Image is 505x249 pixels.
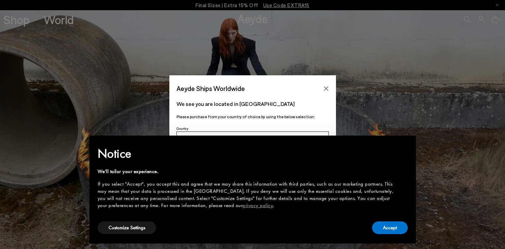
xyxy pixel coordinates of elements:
[403,140,407,151] span: ×
[242,202,273,209] a: privacy policy
[321,83,331,94] button: Close
[176,126,188,130] span: Country
[176,82,245,94] span: Aeyde Ships Worldwide
[176,113,329,120] p: Please purchase from your country of choice by using the below selection:
[98,181,397,209] div: If you select "Accept", you accept this and agree that we may share this information with third p...
[98,145,397,162] h2: Notice
[397,138,413,154] button: Close this notice
[98,168,397,175] div: We'll tailor your experience.
[98,221,156,234] button: Customize Settings
[176,100,329,108] p: We see you are located in [GEOGRAPHIC_DATA]
[372,221,408,234] button: Accept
